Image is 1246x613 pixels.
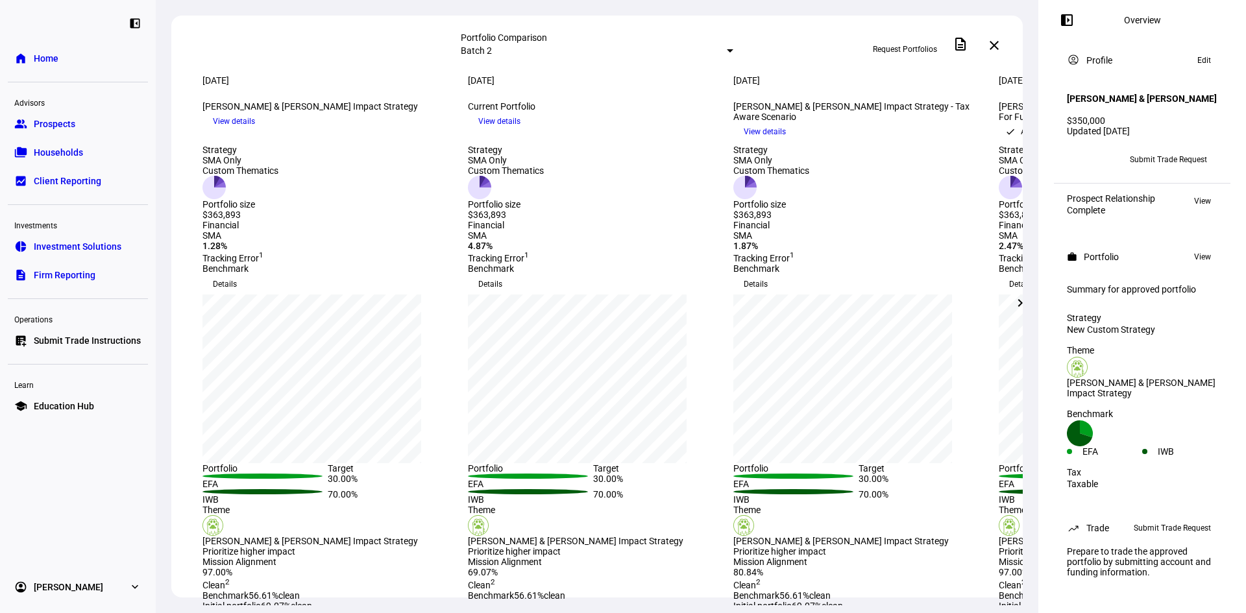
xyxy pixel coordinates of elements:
[468,294,687,463] div: chart, 1 series
[1127,520,1217,536] button: Submit Trade Request
[744,122,786,141] span: View details
[468,241,718,251] div: 4.87%
[733,557,983,567] div: Mission Alignment
[1067,126,1217,136] div: Updated [DATE]
[999,580,1026,590] span: Clean
[202,230,452,241] div: SMA
[478,112,520,131] span: View details
[468,567,718,577] div: 69.07%
[1067,93,1217,104] h4: [PERSON_NAME] & [PERSON_NAME]
[733,253,794,263] span: Tracking Error
[14,174,27,187] eth-mat-symbol: bid_landscape
[1082,446,1142,457] div: EFA
[202,220,452,230] div: Financial
[34,581,103,594] span: [PERSON_NAME]
[328,474,453,489] div: 30.00%
[1067,345,1217,355] div: Theme
[733,220,983,230] div: Financial
[1158,446,1217,457] div: IWB
[202,479,328,489] div: EFA
[225,577,230,586] sup: 2
[1067,249,1217,265] eth-panel-overview-card-header: Portfolio
[468,220,718,230] div: Financial
[468,230,718,241] div: SMA
[1084,252,1119,262] div: Portfolio
[859,463,984,474] div: Target
[733,241,983,251] div: 1.87%
[999,210,1075,220] div: $363,893
[468,263,718,274] div: Benchmark
[468,199,544,210] div: Portfolio size
[1067,520,1217,536] eth-panel-overview-card-header: Trade
[1067,53,1217,68] eth-panel-overview-card-header: Profile
[468,155,544,165] div: SMA Only
[128,17,141,30] eth-mat-symbol: left_panel_close
[491,577,495,586] sup: 2
[1021,125,1086,138] div: Approved for trade
[468,463,593,474] div: Portfolio
[733,274,778,294] button: Details
[733,122,796,141] button: View details
[733,75,983,86] div: [DATE]
[790,251,794,260] sup: 1
[468,479,593,489] div: EFA
[1005,126,1016,137] mat-icon: check
[1197,53,1211,68] span: Edit
[733,567,983,577] div: 80.84%
[986,38,1002,53] mat-icon: close
[14,334,27,347] eth-mat-symbol: list_alt_add
[14,117,27,130] eth-mat-symbol: group
[202,101,452,112] div: [PERSON_NAME] & [PERSON_NAME] Impact Strategy
[202,274,247,294] button: Details
[733,463,859,474] div: Portfolio
[14,581,27,594] eth-mat-symbol: account_circle
[733,494,859,505] div: IWB
[733,515,754,536] img: animalWelfare.colored.svg
[8,45,148,71] a: homeHome
[202,115,265,126] a: View details
[1086,523,1109,533] div: Trade
[34,269,95,282] span: Firm Reporting
[1067,522,1080,535] mat-icon: trending_up
[1009,274,1033,294] span: Details
[8,262,148,288] a: descriptionFirm Reporting
[202,515,223,536] img: animalWelfare.colored.svg
[128,581,141,594] eth-mat-symbol: expand_more
[468,145,544,155] div: Strategy
[733,199,809,210] div: Portfolio size
[202,494,328,505] div: IWB
[1067,53,1080,66] mat-icon: account_circle
[733,230,983,241] div: SMA
[1067,467,1217,477] div: Tax
[733,546,983,557] div: Prioritize higher impact
[733,294,952,463] div: chart, 1 series
[14,269,27,282] eth-mat-symbol: description
[593,489,718,505] div: 70.00%
[202,253,263,263] span: Tracking Error
[733,263,983,274] div: Benchmark
[1194,193,1211,209] span: View
[478,274,502,294] span: Details
[468,112,531,131] button: View details
[1188,193,1217,209] button: View
[733,155,809,165] div: SMA Only
[202,155,278,165] div: SMA Only
[34,174,101,187] span: Client Reporting
[34,52,58,65] span: Home
[468,505,718,515] div: Theme
[468,557,718,567] div: Mission Alignment
[733,505,983,515] div: Theme
[1021,577,1026,586] sup: 2
[1012,295,1028,311] mat-icon: chevron_right
[1067,252,1077,262] mat-icon: work
[202,263,452,274] div: Benchmark
[202,145,278,155] div: Strategy
[792,601,843,611] span: 69.07% clean
[328,463,453,474] div: Target
[468,75,718,86] div: [DATE]
[999,601,1057,611] span: Initial portfolio
[1188,249,1217,265] button: View
[999,494,1124,505] div: IWB
[999,590,1045,601] span: Benchmark
[202,463,328,474] div: Portfolio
